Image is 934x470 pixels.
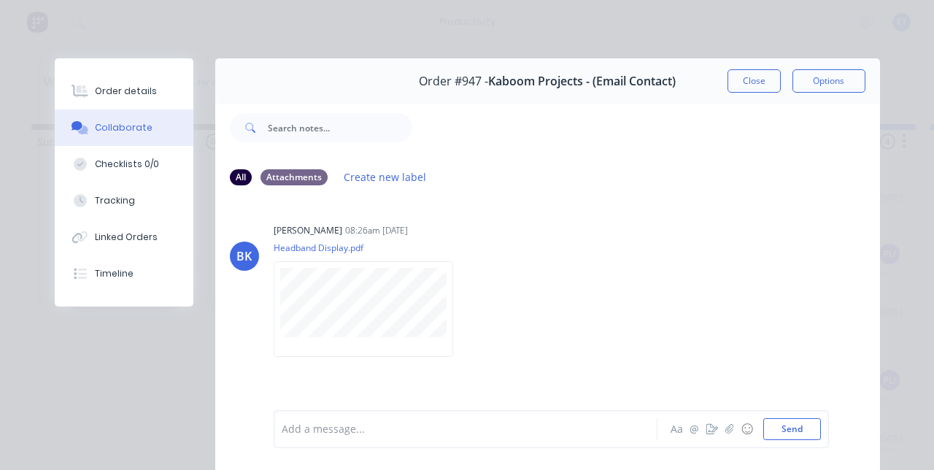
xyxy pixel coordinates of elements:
button: Linked Orders [55,219,193,255]
div: Order details [95,85,157,98]
div: Collaborate [95,121,153,134]
div: Tracking [95,194,135,207]
button: Tracking [55,182,193,219]
input: Search notes... [268,113,412,142]
span: Kaboom Projects - (Email Contact) [488,74,676,88]
button: Create new label [336,167,434,187]
button: Options [792,69,865,93]
button: Collaborate [55,109,193,146]
p: Headband Display.pdf [274,242,468,254]
div: [PERSON_NAME] [274,224,342,237]
div: Linked Orders [95,231,158,244]
button: @ [686,420,703,438]
button: Close [727,69,781,93]
div: Checklists 0/0 [95,158,159,171]
div: Timeline [95,267,134,280]
div: 08:26am [DATE] [345,224,408,237]
button: Send [763,418,821,440]
button: Checklists 0/0 [55,146,193,182]
div: BK [236,247,252,265]
div: All [230,169,252,185]
button: Timeline [55,255,193,292]
span: Order #947 - [419,74,488,88]
button: Aa [668,420,686,438]
button: Order details [55,73,193,109]
button: ☺ [738,420,756,438]
div: Attachments [260,169,328,185]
